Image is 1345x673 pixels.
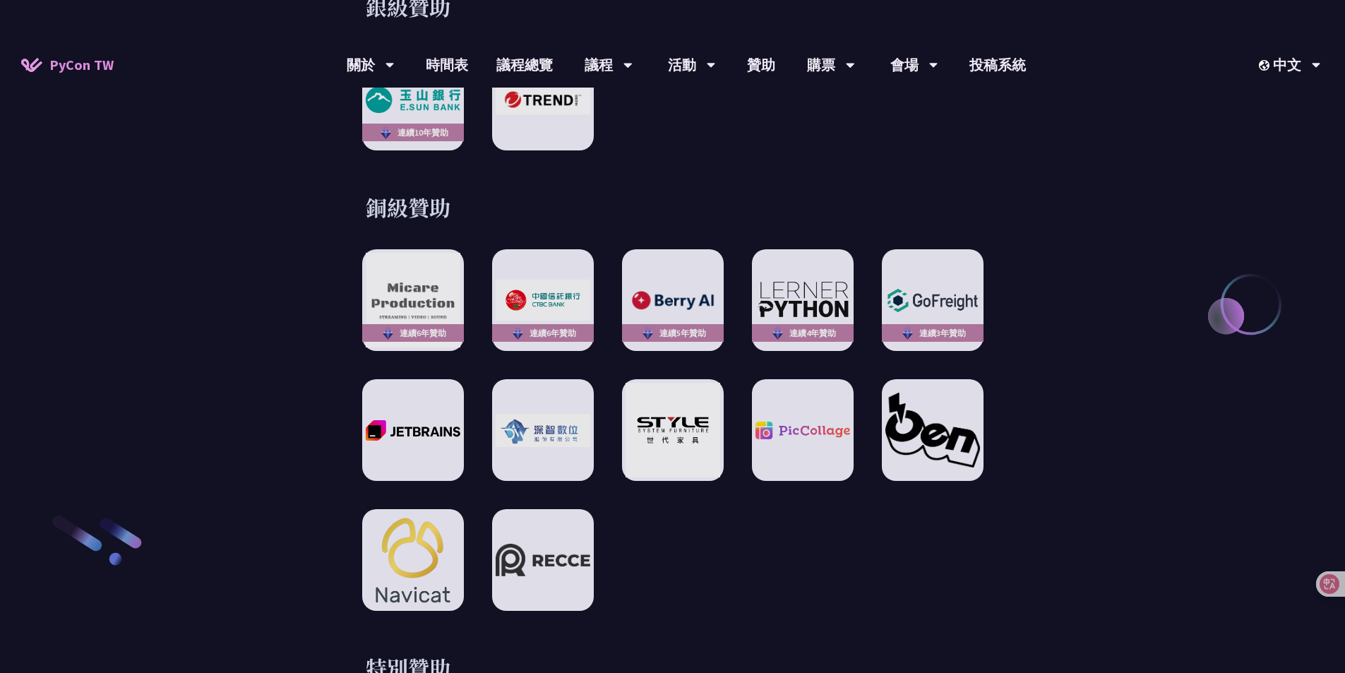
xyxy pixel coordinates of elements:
img: sponsor-logo-diamond [380,325,396,342]
div: 會場 [890,42,938,88]
a: 贊助 [733,42,789,88]
img: sponsor-logo-diamond [640,325,656,342]
div: 連續10年贊助 [362,124,464,141]
img: sponsor-logo-diamond [510,325,526,342]
img: GoFreight [885,284,980,318]
img: LernerPython [755,280,850,320]
img: PicCollage Company [755,422,850,439]
img: Oen Tech [885,393,980,467]
img: 趨勢科技 Trend Micro [496,85,590,114]
a: PyCon TW [7,47,128,83]
div: 購票 [807,42,855,88]
span: PyCon TW [49,54,114,76]
img: sponsor-logo-diamond [378,124,394,141]
div: 連續6年贊助 [492,324,594,342]
img: STYLE [626,383,720,477]
img: E.SUN Commercial Bank [366,87,460,113]
div: 中文 [1259,42,1321,88]
img: CTBC Bank [496,280,590,321]
a: 議程總覽 [482,42,567,88]
h3: 銅級贊助 [366,193,980,221]
img: Navicat [366,510,460,612]
img: 深智數位 [496,414,590,447]
img: Recce | join us [496,544,590,576]
div: 連續3年贊助 [882,324,984,342]
div: 連續4年贊助 [752,324,854,342]
div: 連續5年贊助 [622,324,724,342]
img: Berry AI [626,287,720,314]
img: JetBrains [366,420,460,441]
a: 時間表 [412,42,482,88]
img: Micare Production [366,253,460,347]
div: 關於 [347,42,395,88]
div: 活動 [668,42,716,88]
div: 議程 [585,42,633,88]
img: Home icon of PyCon TW 2025 [21,58,42,72]
a: 投稿系統 [955,42,1040,88]
img: sponsor-logo-diamond [899,325,916,342]
div: 連續6年贊助 [362,324,464,342]
img: sponsor-logo-diamond [770,325,786,342]
img: Locale Icon [1259,60,1273,71]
